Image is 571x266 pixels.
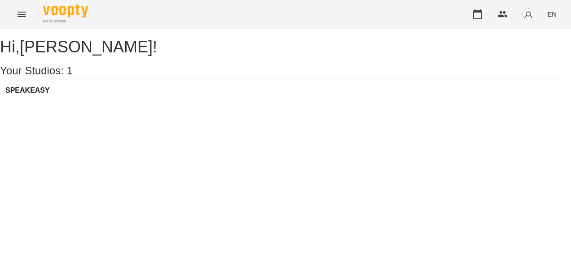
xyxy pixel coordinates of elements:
[522,8,535,21] img: avatar_s.png
[544,6,560,22] button: EN
[67,64,73,77] span: 1
[43,4,88,17] img: Voopty Logo
[43,18,88,24] span: For Business
[5,86,50,94] a: SPEAKEASY
[11,4,32,25] button: Menu
[547,9,557,19] span: EN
